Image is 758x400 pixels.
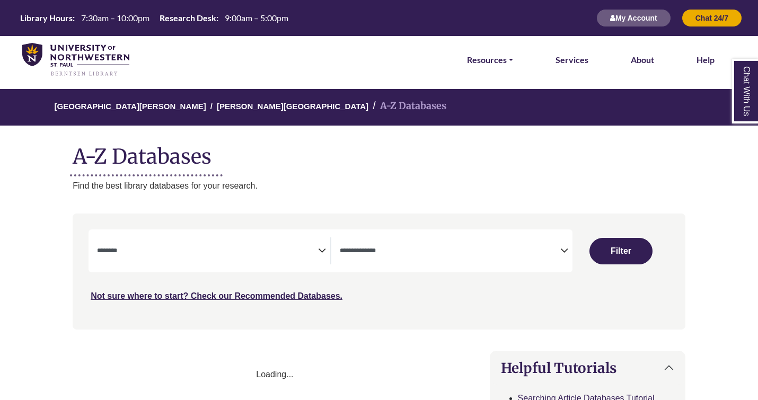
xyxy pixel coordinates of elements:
[73,368,477,381] div: Loading...
[73,136,685,168] h1: A-Z Databases
[16,12,75,23] th: Library Hours:
[73,214,685,329] nav: Search filters
[16,12,293,22] table: Hours Today
[91,291,342,300] a: Not sure where to start? Check our Recommended Databases.
[682,9,742,27] button: Chat 24/7
[81,13,149,23] span: 7:30am – 10:00pm
[22,43,129,77] img: library_home
[631,53,654,67] a: About
[155,12,219,23] th: Research Desk:
[16,12,293,24] a: Hours Today
[97,247,318,256] textarea: Filter
[490,351,685,385] button: Helpful Tutorials
[596,9,671,27] button: My Account
[682,13,742,22] a: Chat 24/7
[73,89,685,126] nav: breadcrumb
[368,99,446,114] li: A-Z Databases
[589,238,653,264] button: Submit for Search Results
[340,247,560,256] textarea: Filter
[467,53,513,67] a: Resources
[556,53,588,67] a: Services
[55,100,206,111] a: [GEOGRAPHIC_DATA][PERSON_NAME]
[596,13,671,22] a: My Account
[217,100,368,111] a: [PERSON_NAME][GEOGRAPHIC_DATA]
[73,179,685,193] p: Find the best library databases for your research.
[697,53,715,67] a: Help
[225,13,288,23] span: 9:00am – 5:00pm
